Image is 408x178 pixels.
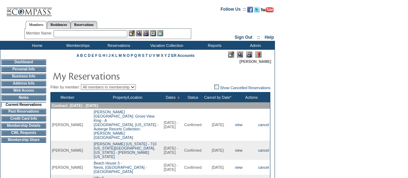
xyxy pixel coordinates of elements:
[193,41,234,50] td: Reports
[247,7,253,12] img: Become our fan on Facebook
[115,53,117,58] a: L
[234,41,275,50] td: Admin
[255,52,261,58] img: Log Concern/Member Elevation
[51,109,84,141] td: [PERSON_NAME]
[94,110,159,140] a: [PERSON_NAME][GEOGRAPHIC_DATA]: Grove View King - A[GEOGRAPHIC_DATA], [US_STATE] - Auberge Resort...
[26,30,54,36] div: Member Name:
[258,148,269,152] a: cancel
[98,41,138,50] td: Reservations
[142,53,144,58] a: S
[235,148,242,152] a: view
[92,53,94,58] a: E
[138,53,141,58] a: R
[127,53,129,58] a: O
[1,59,46,65] td: Dashboard
[168,53,170,58] a: Z
[51,141,84,160] td: [PERSON_NAME]
[156,53,160,58] a: W
[57,41,98,50] td: Memberships
[221,6,246,15] td: Follow Us ::
[138,41,193,50] td: Vacation Collection
[261,9,274,13] a: Subscribe to our YouTube Channel
[153,53,155,58] a: V
[1,88,46,93] td: Web Access
[1,123,46,129] td: Membership Details
[247,9,253,13] a: Become our fan on Facebook
[150,30,156,36] img: Reservations
[257,35,260,40] span: ::
[136,30,142,36] img: View
[108,53,110,58] a: J
[228,52,234,58] img: Edit Mode
[235,165,242,169] a: view
[88,53,90,58] a: D
[1,130,46,136] td: CWL Requests
[77,53,79,58] a: A
[149,53,152,58] a: U
[261,7,274,12] img: Subscribe to our YouTube Channel
[134,53,137,58] a: Q
[129,30,135,36] img: b_edit.gif
[235,35,252,40] a: Sign Out
[176,96,180,99] img: Ascending
[1,109,46,114] td: Past Reservations
[71,21,97,28] a: Reservations
[131,53,133,58] a: P
[1,66,46,72] td: Personal Info
[123,53,126,58] a: N
[163,141,183,160] td: [DATE] - [DATE]
[47,21,71,28] a: Residences
[258,123,269,127] a: cancel
[53,69,194,83] img: pgTtlMyReservations.gif
[118,53,122,58] a: M
[26,21,47,29] a: Members
[1,116,46,122] td: Credit Card Info
[203,109,233,141] td: [DATE]
[51,160,84,175] td: [PERSON_NAME]
[237,52,243,58] img: View Mode
[1,137,46,143] td: Membership Share
[254,7,260,12] img: Follow us on Twitter
[246,52,252,58] img: Impersonate
[265,35,274,40] a: Help
[166,95,176,99] a: Dates
[1,95,46,101] td: Notes
[80,53,83,58] a: B
[16,41,57,50] td: Home
[214,85,219,89] img: chk_off.JPG
[1,81,46,86] td: Address Info
[183,160,203,175] td: Confirmed
[235,123,242,127] a: view
[61,95,75,99] a: Member
[103,53,105,58] a: H
[254,9,260,13] a: Follow us on Twitter
[183,109,203,141] td: Confirmed
[106,53,107,58] a: I
[111,53,114,58] a: K
[203,141,233,160] td: [DATE]
[50,85,80,89] span: Filter by member:
[171,53,195,58] a: ER Accounts
[1,74,46,79] td: Business Info
[204,95,231,99] a: Cancel by Date*
[94,142,156,159] a: [PERSON_NAME] [US_STATE] - 710[US_STATE][GEOGRAPHIC_DATA], [US_STATE] - [PERSON_NAME] [US_STATE]
[94,161,147,174] a: Beach House 3 -Nevis, [GEOGRAPHIC_DATA] - [GEOGRAPHIC_DATA]
[258,165,269,169] a: cancel
[143,30,149,36] img: Impersonate
[233,92,270,103] th: Actions
[203,160,233,175] td: [DATE]
[1,102,46,107] td: Current Reservations
[84,53,87,58] a: C
[99,53,101,58] a: G
[145,53,148,58] a: T
[164,53,167,58] a: Y
[6,2,52,16] img: Compass Home
[163,160,183,175] td: [DATE] - [DATE]
[95,53,98,58] a: F
[52,103,98,108] span: Contract: [DATE] - [DATE]
[214,86,270,90] a: Show Cancelled Reservations
[113,95,143,99] a: Property/Location
[188,95,198,99] a: Status
[239,59,271,64] span: [PERSON_NAME]
[163,109,183,141] td: [DATE] - [DATE]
